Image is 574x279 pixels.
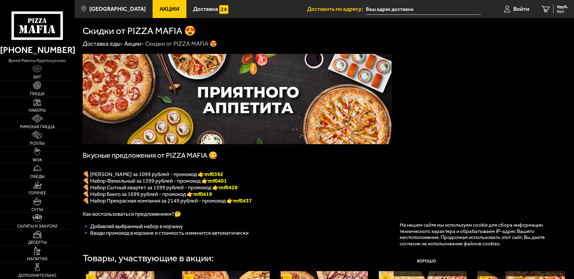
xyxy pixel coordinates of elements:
[83,26,196,36] h1: Скидки от PIZZA MAFIA 😍
[31,208,43,212] span: Супы
[219,5,228,14] img: 15daf4d41897b9f0e9f617042186c801.svg
[124,40,144,47] a: Акции-
[83,197,233,204] span: 🍕 Набор Прекрасная компания за 2149 рублей - промокод 👉
[205,171,223,178] font: mf0392
[307,6,366,12] span: Доставить по адресу:
[83,151,217,160] span: Вкусные предложения от PIZZA MAFIA 😋
[557,10,568,13] span: 0 шт.
[20,125,55,129] span: Римская пицца
[33,75,41,79] span: Хит
[145,40,217,48] div: Скидки от PIZZA MAFIA 😍
[27,257,47,261] span: Напитки
[89,6,146,12] span: [GEOGRAPHIC_DATA]
[83,178,227,184] span: 🍕 Набор Фамильный за 1399 рублей - промокод 👉
[193,6,218,12] span: Доставка
[83,184,238,191] span: 🍕 Набор Сытный квартет за 1599 рублей - промокод 👉
[17,224,57,228] span: Салаты и закуски
[29,108,46,113] span: Наборы
[83,191,212,197] span: 🍕 Набор Бинго за 1699 рублей - промокод 👉
[83,211,181,217] span: Как воспользоваться предложением?🤔
[83,223,183,230] span: 🔹 Добавляй выбранный набор в корзину
[18,274,56,278] span: Дополнительно
[400,222,556,246] p: На нашем сайте мы используем cookie для сбора информации технического характера и обрабатываем IP...
[400,252,453,270] button: Хорошо
[366,4,481,15] input: Ваш адрес доставки
[160,6,179,12] span: Акции
[219,184,238,191] b: mf0428
[83,54,392,144] img: 1024x1024
[83,230,249,236] span: 🔹 Вводи промокод в корзине и стоимость изменится автоматически
[513,6,529,12] span: Войти
[33,158,42,162] span: WOK
[557,5,568,9] span: 0 руб.
[208,178,227,184] b: mf0401
[30,92,45,96] span: Пицца
[83,40,123,47] a: Доставка еды-
[28,240,47,245] span: Десерты
[83,171,223,178] span: 🍕 [PERSON_NAME] за 1099 рублей - промокод 👉
[193,191,212,197] b: mf0419
[29,191,46,195] span: Горячее
[30,175,45,179] span: Обеды
[233,197,252,204] span: mf0437
[30,141,45,146] span: Роллы
[83,253,214,263] div: Товары, участвующие в акции:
